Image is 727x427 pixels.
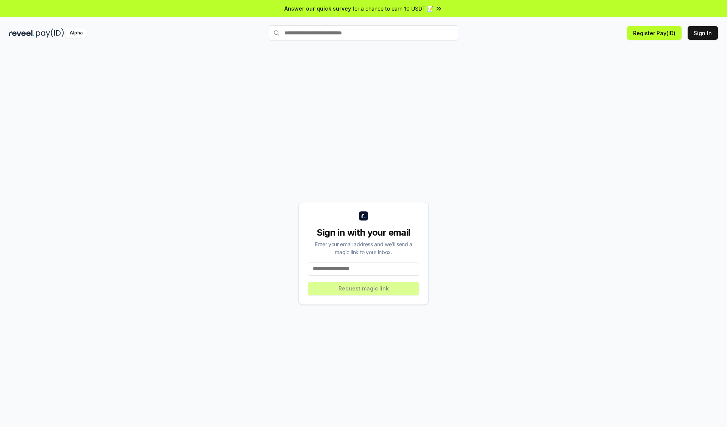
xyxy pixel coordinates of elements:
div: Alpha [66,28,87,38]
button: Register Pay(ID) [627,26,682,40]
button: Sign In [688,26,718,40]
span: for a chance to earn 10 USDT 📝 [353,5,434,12]
img: reveel_dark [9,28,34,38]
img: logo_small [359,211,368,220]
img: pay_id [36,28,64,38]
div: Enter your email address and we’ll send a magic link to your inbox. [308,240,419,256]
span: Answer our quick survey [284,5,351,12]
div: Sign in with your email [308,227,419,239]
